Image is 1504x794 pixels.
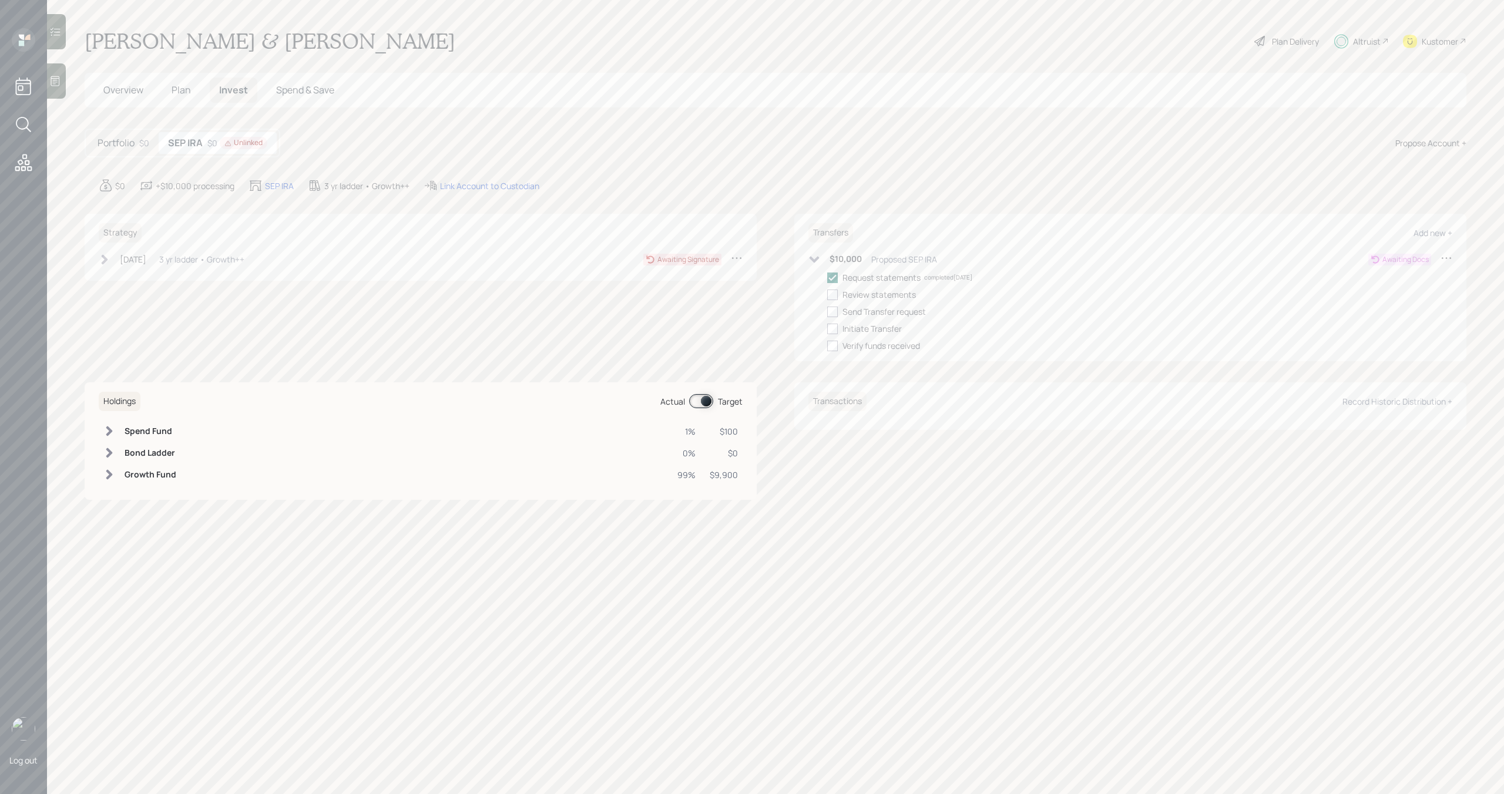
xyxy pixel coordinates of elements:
div: Proposed SEP IRA [871,253,937,265]
h5: SEP IRA [168,137,203,149]
div: completed [DATE] [924,273,972,282]
h6: Spend Fund [125,426,176,436]
div: $100 [710,425,738,438]
div: $0 [207,137,267,149]
div: 99% [677,469,696,481]
div: SEP IRA [265,180,294,192]
span: Spend & Save [276,83,334,96]
h5: Portfolio [98,137,135,149]
span: Invest [219,83,248,96]
div: Add new + [1414,227,1452,238]
div: $9,900 [710,469,738,481]
div: 1% [677,425,696,438]
span: Plan [172,83,191,96]
div: $0 [139,137,149,149]
div: Target [718,395,743,408]
div: 3 yr ladder • Growth++ [159,253,244,265]
img: michael-russo-headshot.png [12,717,35,741]
div: Altruist [1353,35,1381,48]
div: [DATE] [120,253,146,265]
h1: [PERSON_NAME] & [PERSON_NAME] [85,28,455,54]
div: Plan Delivery [1272,35,1319,48]
div: 0% [677,447,696,459]
div: Initiate Transfer [842,322,902,335]
div: Actual [660,395,685,408]
div: Link Account to Custodian [440,180,539,192]
h6: Strategy [99,223,142,243]
h6: Bond Ladder [125,448,176,458]
div: Awaiting Docs [1382,254,1429,265]
div: +$10,000 processing [156,180,234,192]
div: $0 [115,180,125,192]
div: Awaiting Signature [657,254,719,265]
div: Log out [9,755,38,766]
div: Review statements [842,288,916,301]
h6: Transfers [808,223,853,243]
div: Kustomer [1422,35,1458,48]
div: $0 [710,447,738,459]
h6: Transactions [808,392,867,411]
h6: Growth Fund [125,470,176,480]
div: Propose Account + [1395,137,1466,149]
div: Verify funds received [842,339,920,352]
h6: Holdings [99,392,140,411]
h6: $10,000 [830,254,862,264]
div: Request statements [842,271,921,284]
div: Unlinked [224,138,263,148]
div: 3 yr ladder • Growth++ [324,180,409,192]
div: Record Historic Distribution + [1342,396,1452,407]
div: Send Transfer request [842,305,926,318]
span: Overview [103,83,143,96]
